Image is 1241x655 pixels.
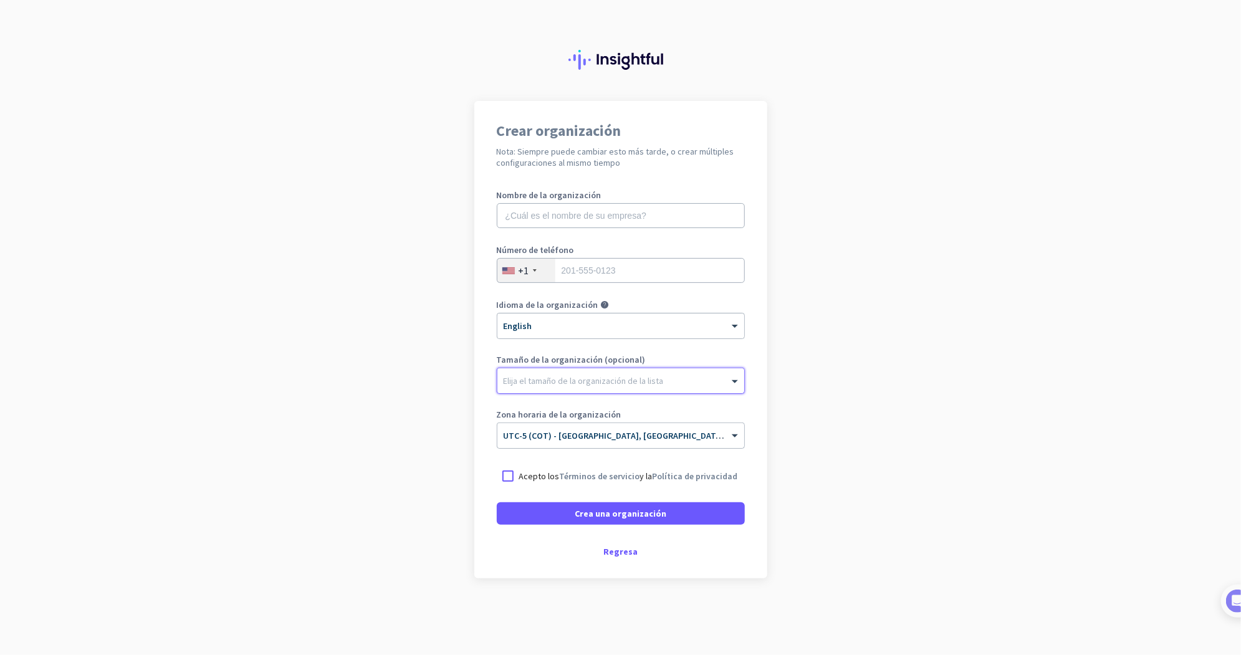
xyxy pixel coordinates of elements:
[519,470,738,482] p: Acepto los y la
[497,300,598,309] label: Idioma de la organización
[497,502,745,525] button: Crea una organización
[497,146,745,168] h2: Nota: Siempre puede cambiar esto más tarde, o crear múltiples configuraciones al mismo tiempo
[497,203,745,228] input: ¿Cuál es el nombre de su empresa?
[497,355,745,364] label: Tamaño de la organización (opcional)
[653,471,738,482] a: Política de privacidad
[575,507,666,520] span: Crea una organización
[601,300,610,309] i: help
[497,123,745,138] h1: Crear organización
[568,50,673,70] img: Insightful
[497,246,745,254] label: Número de teléfono
[497,410,745,419] label: Zona horaria de la organización
[497,191,745,199] label: Nombre de la organización
[519,264,529,277] div: +1
[560,471,640,482] a: Términos de servicio
[497,547,745,556] div: Regresa
[497,258,745,283] input: 201-555-0123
